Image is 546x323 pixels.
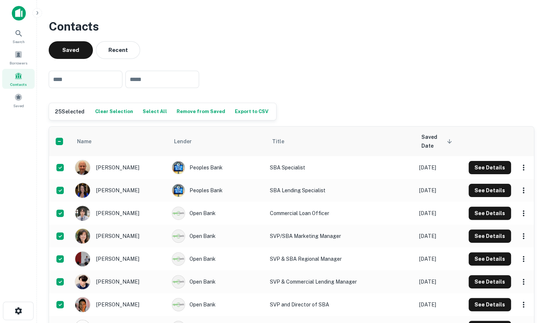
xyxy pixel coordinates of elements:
h3: Contacts [49,18,534,35]
div: [PERSON_NAME] [75,251,164,267]
iframe: Chat Widget [509,264,546,299]
a: Search [2,26,35,46]
div: [PERSON_NAME] [75,228,164,244]
img: picture [172,230,185,242]
span: Search [13,39,25,45]
img: 1622950963741 [75,274,90,289]
button: Export to CSV [233,106,270,117]
img: 1698183677970 [75,183,90,198]
button: Remove from Saved [175,106,227,117]
span: Name [77,137,101,146]
button: See Details [469,229,511,243]
img: 1674109972242 [75,297,90,312]
button: Select All [141,106,169,117]
td: [DATE] [415,293,460,316]
img: 1666067912350 [75,206,90,221]
td: Commercial Loan Officer [266,202,415,225]
td: SVP & SBA Regional Manager [266,247,415,270]
div: [PERSON_NAME] [75,183,164,198]
td: SBA Lending Specialist [266,179,415,202]
img: capitalize-icon.png [12,6,26,21]
a: Contacts [2,69,35,89]
img: picture [172,298,185,311]
div: [PERSON_NAME] [75,160,164,175]
div: Open Bank [172,252,262,266]
button: See Details [469,184,511,197]
td: SVP & Commercial Lending Manager [266,270,415,293]
div: [PERSON_NAME] [75,206,164,221]
div: Open Bank [172,229,262,243]
th: Title [266,127,415,156]
img: picture [172,184,185,197]
button: Saved [49,41,93,59]
td: SVP and Director of SBA [266,293,415,316]
th: Lender [168,127,266,156]
img: picture [172,207,185,220]
a: Borrowers [2,48,35,67]
button: See Details [469,252,511,266]
td: [DATE] [415,202,460,225]
div: Open Bank [172,275,262,288]
th: Name [71,127,168,156]
img: 1606967449024 [75,229,90,243]
td: [DATE] [415,156,460,179]
img: 1670396717093 [75,252,90,266]
td: [DATE] [415,247,460,270]
td: SVP/SBA Marketing Manager [266,225,415,247]
button: Recent [96,41,140,59]
td: SBA Specialist [266,156,415,179]
div: Peoples Bank [172,161,262,174]
button: See Details [469,275,511,288]
td: [DATE] [415,179,460,202]
div: Peoples Bank [172,184,262,197]
img: picture [172,161,185,174]
span: Borrowers [10,60,27,66]
button: See Details [469,298,511,311]
img: 1617673450685 [75,160,90,175]
span: Contacts [10,81,27,87]
button: Clear Selection [93,106,135,117]
span: Saved Date [421,133,454,150]
td: [DATE] [415,270,460,293]
img: picture [172,275,185,288]
button: See Details [469,161,511,174]
div: [PERSON_NAME] [75,274,164,289]
div: Open Bank [172,298,262,311]
a: Saved [2,90,35,110]
img: picture [172,253,185,265]
td: [DATE] [415,225,460,247]
span: Lender [174,137,201,146]
div: Open Bank [172,207,262,220]
th: Saved Date [415,127,460,156]
div: [PERSON_NAME] [75,297,164,312]
h6: 25 Selected [55,108,84,116]
span: Saved [13,103,24,109]
span: Title [272,137,294,146]
button: See Details [469,207,511,220]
